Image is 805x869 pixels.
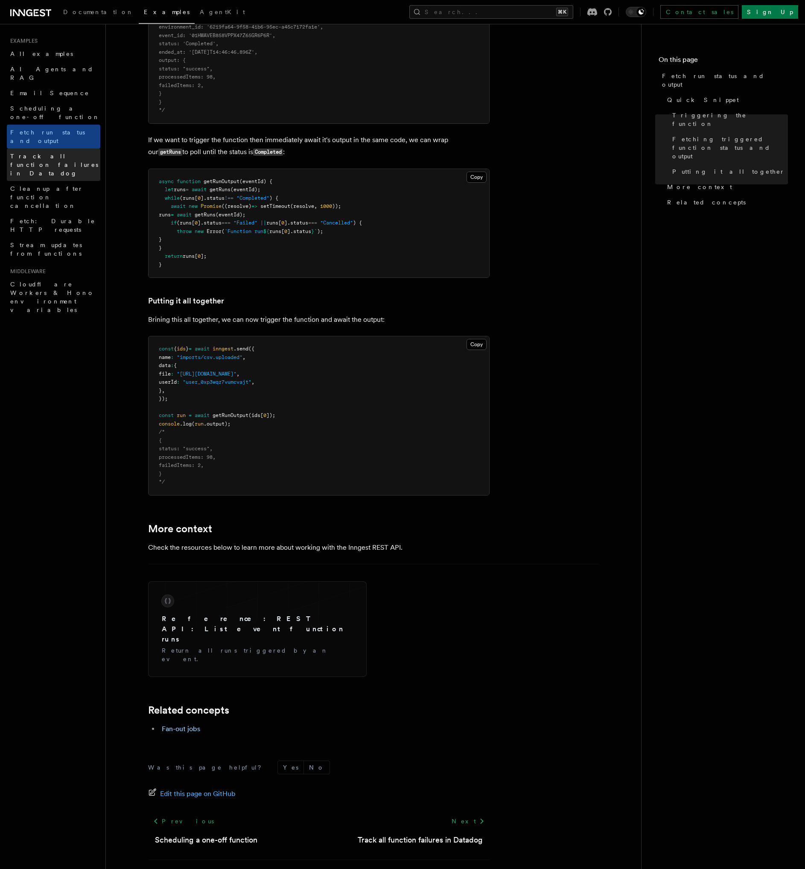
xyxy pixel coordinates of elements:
[236,195,269,201] span: "Completed"
[669,131,788,164] a: Fetching triggered function status and output
[266,412,275,418] span: ]);
[159,437,162,443] span: {
[165,195,180,201] span: while
[171,371,174,377] span: :
[159,262,162,268] span: }
[659,68,788,92] a: Fetch run status and output
[269,228,284,234] span: runs[
[284,220,308,226] span: ].status
[58,3,139,23] a: Documentation
[159,346,174,352] span: const
[669,164,788,179] a: Putting it all together
[198,220,222,226] span: ].status
[251,203,257,209] span: =>
[155,834,257,846] a: Scheduling a one-off function
[667,96,739,104] span: Quick Snippet
[148,134,490,158] p: If we want to trigger the function then immediately await it's output in the same code, we can wr...
[195,421,204,427] span: run
[266,220,281,226] span: runs[
[195,212,216,218] span: getRuns
[204,178,239,184] span: getRunOutput
[353,220,362,226] span: ) {
[174,346,177,352] span: {
[159,24,323,30] span: environment_id: '6219fa64-9f58-41b6-95ec-a45c7172fa1e',
[260,220,266,226] span: ||
[177,212,192,218] span: await
[664,92,788,108] a: Quick Snippet
[148,542,490,554] p: Check the resources below to learn more about working with the Inngest REST API.
[159,454,216,460] span: processedItems: 98,
[10,90,89,96] span: Email Sequence
[183,253,198,259] span: runs[
[159,354,171,360] span: name
[263,412,266,418] span: 0
[144,9,190,15] span: Examples
[177,371,236,377] span: "[URL][DOMAIN_NAME]"
[290,203,314,209] span: (resolve
[204,421,230,427] span: .output);
[222,203,251,209] span: ((resolve)
[284,228,287,234] span: 0
[236,371,239,377] span: ,
[239,178,272,184] span: (eventId) {
[165,187,174,192] span: let
[177,228,192,234] span: throw
[177,220,195,226] span: (runs[
[556,8,568,16] kbd: ⌘K
[159,412,174,418] span: const
[162,614,353,644] h3: Reference: REST API: List event function runs
[159,212,171,218] span: runs
[159,388,162,394] span: }
[177,412,186,418] span: run
[148,814,219,829] a: Previous
[201,253,207,259] span: ];
[195,3,250,23] a: AgentKit
[180,421,192,427] span: .log
[174,187,186,192] span: runs
[667,198,746,207] span: Related concepts
[281,220,284,226] span: 0
[10,153,98,177] span: Track all function failures in Datadog
[159,462,204,468] span: failedItems: 2,
[171,354,174,360] span: :
[159,57,186,63] span: output: {
[7,46,100,61] a: All examples
[192,187,207,192] span: await
[186,187,189,192] span: =
[320,220,353,226] span: "Cancelled"
[198,253,201,259] span: 0
[159,32,275,38] span: event_id: '01HWAVEB858VPPX47Z65GR6P6R',
[320,203,332,209] span: 1000
[7,237,100,261] a: Stream updates from functions
[195,220,198,226] span: 0
[171,203,186,209] span: await
[148,314,490,326] p: Brining this all together, we can now trigger the function and await the output:
[7,213,100,237] a: Fetch: Durable HTTP requests
[251,379,254,385] span: ,
[317,228,323,234] span: );
[159,74,216,80] span: processedItems: 98,
[664,195,788,210] a: Related concepts
[222,228,225,234] span: (
[304,761,330,774] button: No
[242,354,245,360] span: ,
[10,50,73,57] span: All examples
[159,90,162,96] span: }
[7,277,100,318] a: Cloudflare Workers & Hono environment variables
[10,129,85,144] span: Fetch run status and output
[158,149,182,156] code: getRuns
[7,181,100,213] a: Cleanup after function cancellation
[233,220,257,226] span: "Failed"
[7,149,100,181] a: Track all function failures in Datadog
[207,228,222,234] span: Error
[308,220,317,226] span: ===
[7,268,46,275] span: Middleware
[159,421,180,427] span: console
[159,471,162,477] span: }
[159,41,219,47] span: status: 'Completed',
[7,61,100,85] a: AI Agents and RAG
[159,99,162,105] span: }
[148,788,236,800] a: Edit this page on GitHub
[189,346,192,352] span: =
[467,172,487,183] button: Copy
